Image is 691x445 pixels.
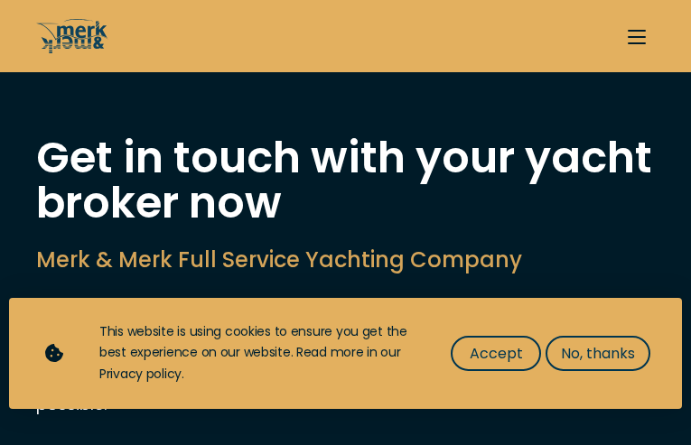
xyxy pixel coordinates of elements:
h1: Get in touch with your yacht broker now [36,135,655,226]
button: No, thanks [546,336,650,371]
p: Our team looks forward to speaking with you! Whether you are buying, selling, or looking for the ... [36,294,655,416]
button: Accept [451,336,541,371]
span: No, thanks [561,342,635,365]
h2: Merk & Merk Full Service Yachting Company [36,244,655,276]
a: Privacy policy [99,365,182,383]
div: This website is using cookies to ensure you get the best experience on our website. Read more in ... [99,321,415,385]
span: Accept [470,342,523,365]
